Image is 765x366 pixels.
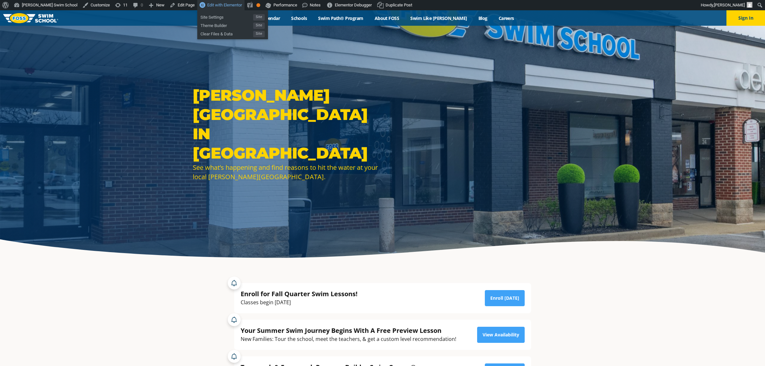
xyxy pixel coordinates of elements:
[3,13,58,23] img: FOSS Swim School Logo
[193,163,379,181] div: See what’s happening and find reasons to hit the water at your local [PERSON_NAME][GEOGRAPHIC_DATA].
[241,289,358,298] div: Enroll for Fall Quarter Swim Lessons!
[485,290,525,306] a: Enroll [DATE]
[256,3,260,7] div: OK
[313,15,369,21] a: Swim Path® Program
[197,21,268,29] a: Theme BuilderSite
[193,86,379,163] h1: [PERSON_NAME][GEOGRAPHIC_DATA] in [GEOGRAPHIC_DATA]
[241,326,456,335] div: Your Summer Swim Journey Begins With A Free Preview Lesson
[477,327,525,343] a: View Availability
[200,21,253,29] span: Theme Builder
[253,14,265,21] span: Site
[493,15,520,21] a: Careers
[726,10,765,26] button: Sign In
[197,29,268,37] a: Clear Files & DataSite
[241,335,456,343] div: New Families: Tour the school, meet the teachers, & get a custom level recommendation!
[197,12,268,21] a: Site SettingsSite
[473,15,493,21] a: Blog
[405,15,473,21] a: Swim Like [PERSON_NAME]
[714,3,745,7] span: [PERSON_NAME]
[369,15,405,21] a: About FOSS
[200,12,253,21] span: Site Settings
[286,15,313,21] a: Schools
[253,31,265,37] span: Site
[253,23,265,29] span: Site
[207,3,242,7] span: Edit with Elementor
[200,29,253,37] span: Clear Files & Data
[241,298,358,307] div: Classes begin [DATE]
